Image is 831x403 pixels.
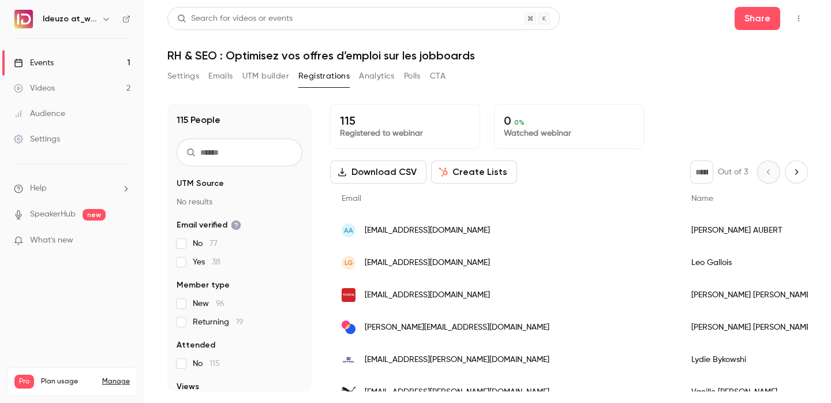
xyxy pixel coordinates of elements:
[177,279,230,291] span: Member type
[365,322,549,334] span: [PERSON_NAME][EMAIL_ADDRESS][DOMAIN_NAME]
[177,196,302,208] p: No results
[193,238,218,249] span: No
[365,289,490,301] span: [EMAIL_ADDRESS][DOMAIN_NAME]
[177,339,215,351] span: Attended
[785,161,808,184] button: Next page
[504,114,634,128] p: 0
[330,161,426,184] button: Download CSV
[342,320,355,334] img: bloomays.com
[365,386,549,398] span: [EMAIL_ADDRESS][PERSON_NAME][DOMAIN_NAME]
[430,67,446,85] button: CTA
[177,113,220,127] h1: 115 People
[177,219,241,231] span: Email verified
[208,67,233,85] button: Emails
[298,67,350,85] button: Registrations
[404,67,421,85] button: Polls
[680,214,824,247] div: [PERSON_NAME] AUBERT
[212,258,220,266] span: 38
[14,10,33,28] img: Ideuzo at_work
[167,48,808,62] h1: RH & SEO : Optimisez vos offres d’emploi sur les jobboards
[431,161,517,184] button: Create Lists
[242,67,289,85] button: UTM builder
[83,209,106,221] span: new
[209,360,220,368] span: 115
[342,288,355,302] img: systra.com
[342,353,355,367] img: aftral.com
[177,13,293,25] div: Search for videos or events
[41,377,95,386] span: Plan usage
[14,375,34,389] span: Pro
[680,279,824,311] div: [PERSON_NAME] [PERSON_NAME]
[342,387,355,398] img: puma.com
[30,182,47,195] span: Help
[345,258,353,268] span: LG
[43,13,97,25] h6: Ideuzo at_work
[342,195,361,203] span: Email
[680,344,824,376] div: Lydie Bykowshi
[193,256,220,268] span: Yes
[514,118,525,126] span: 0 %
[680,247,824,279] div: Leo Gallois
[14,133,60,145] div: Settings
[236,318,244,326] span: 19
[177,381,199,393] span: Views
[209,240,218,248] span: 77
[14,57,54,69] div: Events
[365,257,490,269] span: [EMAIL_ADDRESS][DOMAIN_NAME]
[718,166,748,178] p: Out of 3
[691,195,713,203] span: Name
[193,298,224,309] span: New
[193,316,244,328] span: Returning
[14,108,65,120] div: Audience
[167,67,199,85] button: Settings
[340,128,470,139] p: Registered to webinar
[102,377,130,386] a: Manage
[30,208,76,221] a: SpeakerHub
[177,178,224,189] span: UTM Source
[504,128,634,139] p: Watched webinar
[340,114,470,128] p: 115
[365,225,490,237] span: [EMAIL_ADDRESS][DOMAIN_NAME]
[14,182,130,195] li: help-dropdown-opener
[680,311,824,344] div: [PERSON_NAME] [PERSON_NAME]
[30,234,73,247] span: What's new
[344,225,353,236] span: AA
[193,358,220,370] span: No
[117,236,130,246] iframe: Noticeable Trigger
[14,83,55,94] div: Videos
[216,300,224,308] span: 96
[359,67,395,85] button: Analytics
[365,354,549,366] span: [EMAIL_ADDRESS][PERSON_NAME][DOMAIN_NAME]
[735,7,780,30] button: Share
